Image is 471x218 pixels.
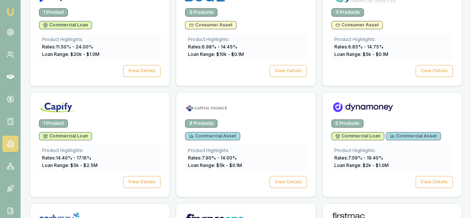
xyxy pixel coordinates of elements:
img: Dynamoney logo [331,101,394,113]
img: Capital Finance logo [185,101,227,113]
span: Rates: 7.90 % - 14.00 % [188,155,237,161]
button: View Details [123,176,160,188]
span: Consumer Asset [335,22,379,28]
div: Product Highlights: [42,148,157,154]
span: Rates: 7.09 % - 19.40 % [334,155,383,161]
span: Commercial Loan [43,22,88,28]
div: 3 Products [331,8,364,16]
a: Capital Finance logo3 ProductsCommercial AssetProduct Highlights:Rates:7.90% - 14.00%Loan Range: ... [176,92,316,197]
div: 3 Products [185,8,217,16]
span: Loan Range: $ 5 k - $ 0.1 M [188,162,242,168]
span: Commercial Asset [189,133,236,139]
span: Rates: 14.40 % - 17.16 % [42,155,91,161]
div: Product Highlights: [42,37,157,42]
span: Commercial Loan [335,133,380,139]
div: 1 Product [39,119,68,127]
span: Commercial Loan [43,133,88,139]
span: Loan Range: $ 5 k - $ 0.1 M [334,51,388,57]
button: View Details [416,65,453,77]
span: Loan Range: $ 20 k - $ 1.0 M [42,51,99,57]
img: emu-icon-u.png [6,7,15,16]
button: View Details [270,176,307,188]
span: Rates: 6.85 % - 14.75 % [334,44,384,50]
div: Product Highlights: [188,148,303,154]
span: Loan Range: $ 10 k - $ 0.1 M [188,51,244,57]
span: Loan Range: $ 2 k - $ 1.0 M [334,162,389,168]
div: 3 Products [185,119,217,127]
a: Dynamoney logo5 ProductsCommercial LoanCommercial AssetProduct Highlights:Rates:7.09% - 19.40%Loa... [322,92,462,197]
div: 1 Product [39,8,68,16]
span: Consumer Asset [189,22,232,28]
span: Commercial Asset [390,133,437,139]
span: Rates: 6.98 % - 14.45 % [188,44,237,50]
img: Capify logo [39,101,76,113]
div: 5 Products [331,119,363,127]
div: Product Highlights: [334,148,450,154]
div: Product Highlights: [334,37,450,42]
button: View Details [123,65,160,77]
span: Loan Range: $ 5 k - $ 2.5 M [42,162,98,168]
span: Rates: 11.50 % - 24.00 % [42,44,93,50]
div: Product Highlights: [188,37,303,42]
button: View Details [416,176,453,188]
button: View Details [270,65,307,77]
a: Capify logo1 ProductCommercial LoanProduct Highlights:Rates:14.40% - 17.16%Loan Range: $5k - $2.5... [30,92,170,197]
